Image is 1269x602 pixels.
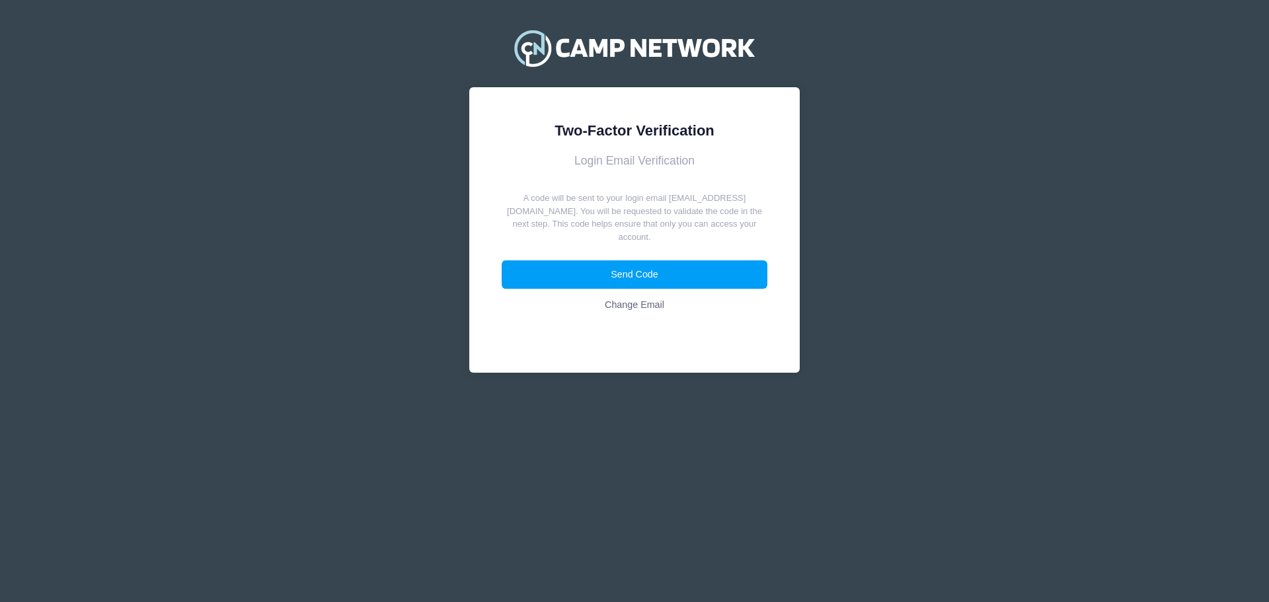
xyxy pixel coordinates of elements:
[502,192,768,243] p: A code will be sent to your login email [EMAIL_ADDRESS][DOMAIN_NAME]. You will be requested to va...
[502,154,768,168] h3: Login Email Verification
[508,22,761,75] img: Camp Network
[502,291,768,319] a: Change Email
[502,120,768,141] div: Two-Factor Verification
[502,260,768,289] button: Send Code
